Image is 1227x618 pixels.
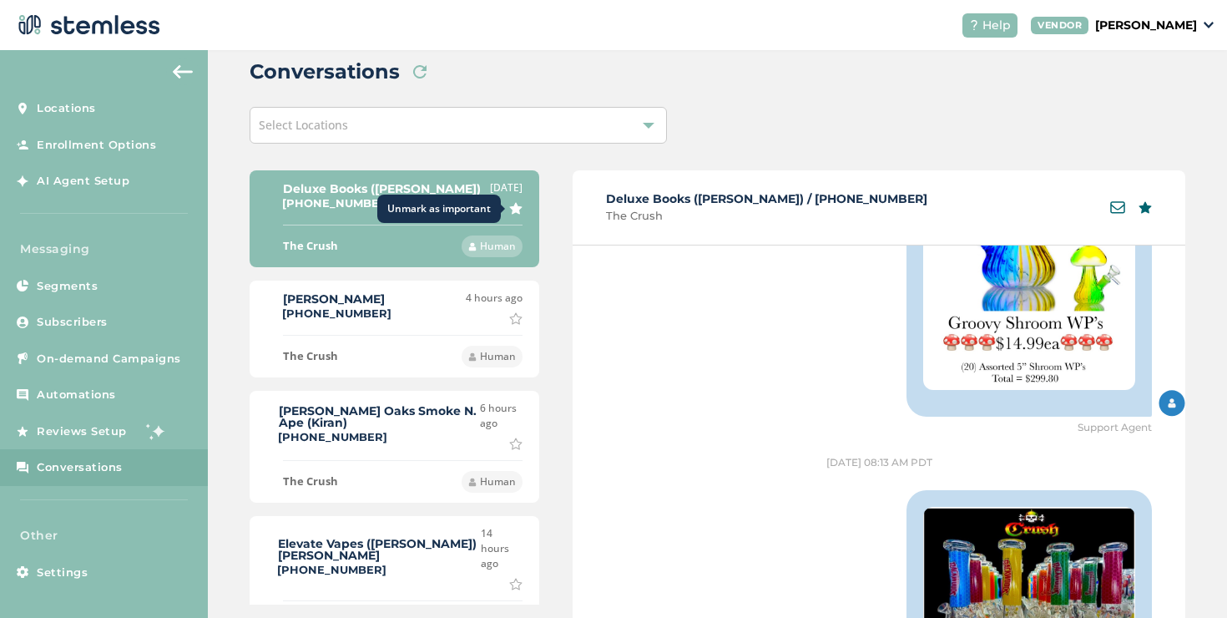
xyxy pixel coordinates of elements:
label: 6 hours ago [480,401,523,431]
label: [PHONE_NUMBER] [278,430,387,443]
img: SOVYfrXTHxlPRvytQPlhfx3vsWCuPgTJeJGrKIRZ.jpg [923,99,1135,390]
span: Human [480,239,516,254]
label: Deluxe Books ([PERSON_NAME]) [283,183,481,195]
h2: Conversations [250,57,400,87]
span: Human [480,474,516,489]
span: Support Agent [1078,420,1152,435]
label: [DATE] 08:13 AM PDT [826,455,932,470]
div: VENDOR [1031,17,1088,34]
span: Settings [37,565,88,581]
img: glitter-stars-b7820f95.gif [139,414,173,448]
img: icon_down-arrow-small-66adaf34.svg [1204,22,1214,28]
span: Conversations [37,459,123,476]
label: [PHONE_NUMBER] [282,306,391,320]
iframe: Chat Widget [1144,538,1227,618]
span: Locations [37,100,96,117]
label: [PERSON_NAME] Oaks Smoke N. Ape (Kiran) [279,405,480,428]
img: icon-help-white-03924b79.svg [969,20,979,30]
span: Select Locations [259,117,348,133]
span: The Crush [606,208,927,225]
label: [PHONE_NUMBER] [277,563,386,576]
label: 4 hours ago [466,291,523,306]
label: The Crush [283,348,338,365]
img: logo-dark-0685b13c.svg [13,8,160,42]
label: The Crush [283,238,338,255]
span: Reviews Setup [37,423,127,440]
span: On-demand Campaigns [37,351,181,367]
label: The Crush [283,474,338,490]
span: Automations [37,387,116,403]
div: Deluxe Books ([PERSON_NAME]) / [PHONE_NUMBER] [606,190,927,225]
label: [PERSON_NAME] [283,293,391,305]
img: Agent Icon [1159,390,1185,417]
span: AI Agent Setup [37,173,129,190]
span: Enrollment Options [37,137,156,154]
label: [DATE] [490,180,523,195]
label: 14 hours ago [481,526,523,571]
label: Elevate Vapes ([PERSON_NAME]) [PERSON_NAME] [278,538,481,561]
span: Segments [37,278,98,295]
label: [PHONE_NUMBER] [282,196,391,210]
img: icon-arrow-back-accent-c549486e.svg [173,65,193,79]
div: Unmark as important [377,195,501,223]
span: Subscribers [37,314,108,331]
span: Help [982,17,1011,34]
p: [PERSON_NAME] [1095,17,1197,34]
span: Human [480,349,516,364]
img: icon-refresh-2c275ef6.svg [413,65,427,79]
